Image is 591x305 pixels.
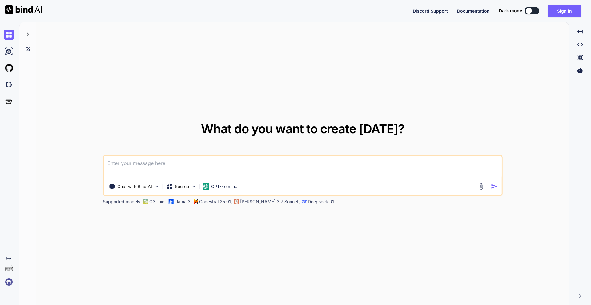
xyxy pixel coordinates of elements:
[234,199,239,204] img: claude
[194,199,198,204] img: Mistral-AI
[491,183,497,190] img: icon
[175,199,192,205] p: Llama 3,
[4,277,14,287] img: signin
[103,199,141,205] p: Supported models:
[201,121,404,136] span: What do you want to create [DATE]?
[191,184,196,189] img: Pick Models
[4,46,14,57] img: ai-studio
[203,183,209,190] img: GPT-4o mini
[149,199,167,205] p: O3-mini,
[199,199,232,205] p: Codestral 25.01,
[302,199,307,204] img: claude
[4,63,14,73] img: githubLight
[4,79,14,90] img: darkCloudIdeIcon
[154,184,159,189] img: Pick Tools
[168,199,173,204] img: Llama2
[457,8,490,14] button: Documentation
[499,8,522,14] span: Dark mode
[308,199,334,205] p: Deepseek R1
[240,199,300,205] p: [PERSON_NAME] 3.7 Sonnet,
[478,183,485,190] img: attachment
[5,5,42,14] img: Bind AI
[175,183,189,190] p: Source
[4,30,14,40] img: chat
[413,8,448,14] button: Discord Support
[548,5,581,17] button: Sign in
[211,183,237,190] p: GPT-4o min..
[143,199,148,204] img: GPT-4
[117,183,152,190] p: Chat with Bind AI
